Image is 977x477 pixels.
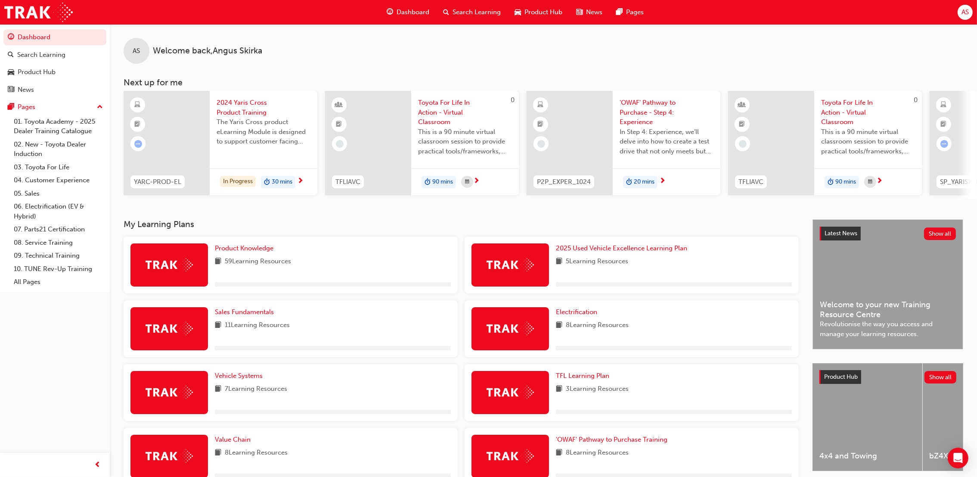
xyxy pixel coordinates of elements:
span: book-icon [556,384,562,395]
a: 10. TUNE Rev-Up Training [10,262,106,276]
span: search-icon [443,7,449,18]
span: Sales Fundamentals [215,308,274,316]
a: Trak [4,3,73,22]
a: 04. Customer Experience [10,174,106,187]
span: Welcome to your new Training Resource Centre [820,300,956,319]
span: The Yaris Cross product eLearning Module is designed to support customer facing sales staff with ... [217,117,310,147]
span: book-icon [556,448,562,458]
span: Vehicle Systems [215,372,263,380]
span: pages-icon [8,103,14,111]
a: All Pages [10,275,106,289]
span: next-icon [876,178,883,185]
span: learningResourceType_ELEARNING-icon [538,100,544,111]
span: This is a 90 minute virtual classroom session to provide practical tools/frameworks, behaviours a... [418,127,512,156]
span: calendar-icon [465,177,469,187]
span: 3 Learning Resources [566,384,629,395]
button: Show all [924,371,957,383]
button: Show all [924,228,956,240]
span: Product Knowledge [215,244,273,252]
span: Pages [626,7,644,17]
span: TFL Learning Plan [556,372,609,380]
span: AS [133,46,140,56]
span: 20 mins [634,177,654,187]
span: booktick-icon [739,119,745,130]
img: Trak [487,322,534,335]
span: book-icon [215,320,221,331]
a: 0TFLIAVCToyota For Life In Action - Virtual ClassroomThis is a 90 minute virtual classroom sessio... [325,91,519,195]
span: book-icon [556,256,562,267]
span: car-icon [8,69,14,76]
div: Product Hub [18,67,56,77]
span: Welcome back , Angus Skirka [153,46,262,56]
h3: Next up for me [110,78,977,87]
button: Pages [3,99,106,115]
a: 4x4 and Towing [813,363,922,471]
span: learningResourceType_INSTRUCTOR_LED-icon [336,100,342,111]
span: 11 Learning Resources [225,320,290,331]
a: 02. New - Toyota Dealer Induction [10,138,106,161]
button: DashboardSearch LearningProduct HubNews [3,28,106,99]
span: booktick-icon [941,119,947,130]
a: Search Learning [3,47,106,63]
a: 01. Toyota Academy - 2025 Dealer Training Catalogue [10,115,106,138]
div: Pages [18,102,35,112]
span: learningRecordVerb_NONE-icon [336,140,344,148]
span: booktick-icon [538,119,544,130]
span: Toyota For Life In Action - Virtual Classroom [821,98,915,127]
span: booktick-icon [336,119,342,130]
span: TFLIAVC [335,177,360,187]
a: Sales Fundamentals [215,307,277,317]
span: 8 Learning Resources [566,448,629,458]
span: Revolutionise the way you access and manage your learning resources. [820,319,956,339]
span: 2025 Used Vehicle Excellence Learning Plan [556,244,687,252]
span: car-icon [515,7,521,18]
span: 2024 Yaris Cross Product Training [217,98,310,117]
div: News [18,85,34,95]
span: duration-icon [626,177,632,188]
a: 'OWAF' Pathway to Purchase Training [556,435,671,445]
span: 0 [511,96,515,104]
span: duration-icon [264,177,270,188]
img: Trak [146,449,193,463]
a: search-iconSearch Learning [436,3,508,21]
a: 03. Toyota For Life [10,161,106,174]
span: This is a 90 minute virtual classroom session to provide practical tools/frameworks, behaviours a... [821,127,915,156]
span: up-icon [97,102,103,113]
img: Trak [146,258,193,271]
span: Search Learning [453,7,501,17]
div: Search Learning [17,50,65,60]
span: 5 Learning Resources [566,256,628,267]
a: 07. Parts21 Certification [10,223,106,236]
img: Trak [487,449,534,463]
a: pages-iconPages [609,3,651,21]
span: 0 [914,96,918,104]
a: Latest NewsShow all [820,227,956,240]
span: 90 mins [835,177,856,187]
img: Trak [146,322,193,335]
span: pages-icon [616,7,623,18]
button: AS [958,5,973,20]
span: book-icon [215,256,221,267]
span: Value Chain [215,436,251,443]
a: car-iconProduct Hub [508,3,569,21]
a: News [3,82,106,98]
span: 59 Learning Resources [225,256,291,267]
a: Vehicle Systems [215,371,266,381]
span: learningRecordVerb_NONE-icon [739,140,747,148]
span: 4x4 and Towing [819,451,915,461]
span: guage-icon [8,34,14,41]
span: book-icon [215,448,221,458]
span: duration-icon [425,177,431,188]
a: 09. Technical Training [10,249,106,262]
span: next-icon [473,178,480,185]
span: TFLIAVC [738,177,763,187]
div: In Progress [220,176,256,187]
a: Product HubShow all [819,370,956,384]
a: Electrification [556,307,601,317]
span: learningResourceType_INSTRUCTOR_LED-icon [739,100,745,111]
a: guage-iconDashboard [380,3,436,21]
img: Trak [487,258,534,271]
span: book-icon [215,384,221,395]
span: Product Hub [524,7,562,17]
